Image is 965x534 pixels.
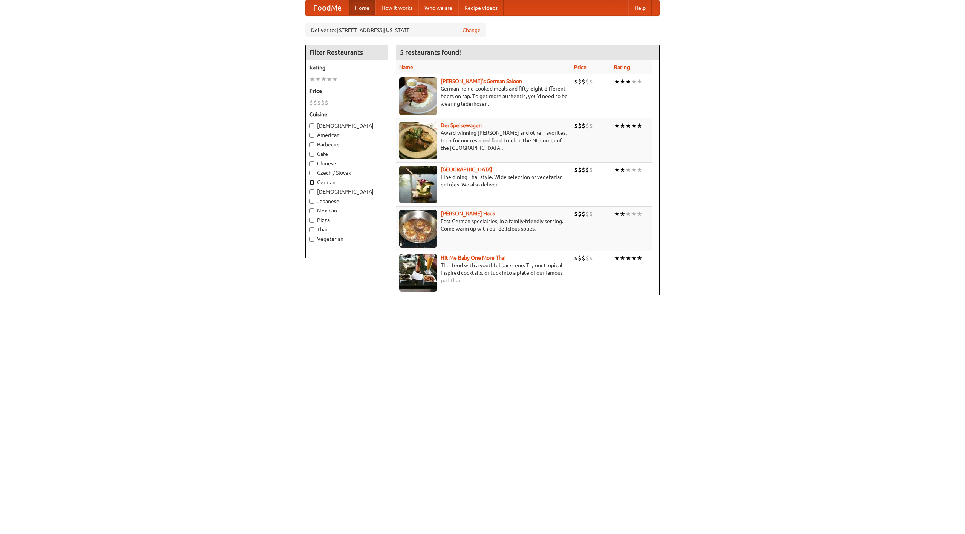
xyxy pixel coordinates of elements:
li: ★ [620,210,625,218]
li: $ [574,166,578,174]
li: $ [578,166,582,174]
li: ★ [637,254,642,262]
li: ★ [309,75,315,83]
li: $ [582,254,585,262]
label: Czech / Slovak [309,169,384,177]
img: satay.jpg [399,166,437,203]
input: Mexican [309,208,314,213]
li: $ [589,122,593,130]
label: Chinese [309,160,384,167]
li: ★ [332,75,338,83]
li: $ [574,77,578,86]
li: $ [317,98,321,107]
label: American [309,131,384,139]
li: ★ [625,254,631,262]
li: $ [574,210,578,218]
a: Change [463,26,481,34]
input: Chinese [309,161,314,166]
li: $ [589,254,593,262]
li: $ [585,77,589,86]
li: $ [578,77,582,86]
input: Japanese [309,199,314,204]
li: $ [585,254,589,262]
li: $ [574,254,578,262]
label: Japanese [309,197,384,205]
li: $ [578,210,582,218]
li: ★ [631,122,637,130]
li: $ [578,122,582,130]
label: Vegetarian [309,235,384,243]
a: Price [574,64,587,70]
input: German [309,180,314,185]
li: $ [582,122,585,130]
a: Home [349,0,375,15]
li: ★ [614,210,620,218]
li: $ [309,98,313,107]
h5: Rating [309,64,384,71]
li: ★ [620,166,625,174]
li: ★ [625,210,631,218]
li: ★ [326,75,332,83]
li: ★ [620,122,625,130]
input: Vegetarian [309,237,314,242]
p: German home-cooked meals and fifty-eight different beers on tap. To get more authentic, you'd nee... [399,85,568,108]
li: $ [321,98,325,107]
label: Mexican [309,207,384,214]
li: $ [589,77,593,86]
p: Fine dining Thai-style. Wide selection of vegetarian entrées. We also deliver. [399,173,568,188]
h4: Filter Restaurants [306,45,388,60]
li: ★ [625,122,631,130]
li: ★ [614,166,620,174]
label: [DEMOGRAPHIC_DATA] [309,122,384,129]
label: Pizza [309,216,384,224]
li: ★ [614,122,620,130]
li: ★ [625,166,631,174]
li: ★ [631,254,637,262]
img: speisewagen.jpg [399,122,437,159]
a: How it works [375,0,418,15]
input: [DEMOGRAPHIC_DATA] [309,189,314,194]
a: Recipe videos [458,0,504,15]
input: Barbecue [309,142,314,147]
a: Hit Me Baby One More Thai [441,255,506,261]
input: Cafe [309,152,314,157]
input: Pizza [309,218,314,223]
label: Thai [309,226,384,233]
label: German [309,179,384,186]
li: ★ [614,77,620,86]
li: ★ [620,77,625,86]
li: $ [585,210,589,218]
input: Czech / Slovak [309,171,314,175]
li: $ [589,166,593,174]
li: ★ [637,166,642,174]
li: ★ [614,254,620,262]
a: Help [628,0,652,15]
img: kohlhaus.jpg [399,210,437,248]
li: ★ [620,254,625,262]
p: Award-winning [PERSON_NAME] and other favorites. Look for our restored food truck in the NE corne... [399,129,568,152]
p: Thai food with a youthful bar scene. Try our tropical inspired cocktails, or tuck into a plate of... [399,262,568,284]
a: FoodMe [306,0,349,15]
li: $ [589,210,593,218]
img: esthers.jpg [399,77,437,115]
li: $ [585,122,589,130]
p: East German specialties, in a family-friendly setting. Come warm up with our delicious soups. [399,217,568,232]
li: $ [582,166,585,174]
div: Deliver to: [STREET_ADDRESS][US_STATE] [305,23,486,37]
li: ★ [631,166,637,174]
a: [PERSON_NAME] Haus [441,211,495,217]
li: $ [582,77,585,86]
input: Thai [309,227,314,232]
li: ★ [631,210,637,218]
a: [PERSON_NAME]'s German Saloon [441,78,522,84]
h5: Price [309,87,384,95]
input: [DEMOGRAPHIC_DATA] [309,123,314,128]
label: Cafe [309,150,384,158]
li: $ [574,122,578,130]
li: $ [578,254,582,262]
a: Der Speisewagen [441,122,482,128]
